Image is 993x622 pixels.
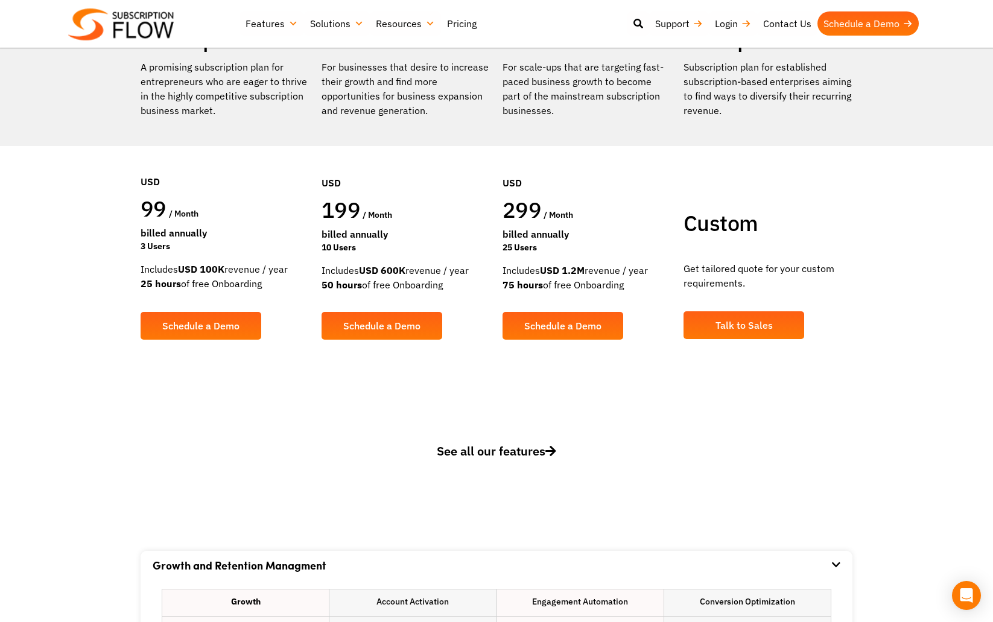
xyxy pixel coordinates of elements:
[363,209,392,220] span: / month
[684,60,852,118] p: Subscription plan for established subscription-based enterprises aiming to find ways to diversify...
[544,209,573,220] span: / month
[141,240,309,253] div: 3 Users
[684,261,852,290] p: Get tailored quote for your custom requirements.
[664,589,831,616] li: Conversion Optimization
[322,139,490,196] div: USD
[141,226,309,240] div: Billed Annually
[757,11,817,36] a: Contact Us
[441,11,483,36] a: Pricing
[322,241,490,254] div: 10 Users
[153,557,326,573] a: Growth and Retention Managment
[437,443,556,459] span: See all our features
[649,11,709,36] a: Support
[952,581,981,610] div: Open Intercom Messenger
[503,227,671,241] div: Billed Annually
[497,589,664,616] li: Engagement Automation
[503,279,543,291] strong: 75 hours
[153,551,840,580] div: Growth and Retention Managment
[304,11,370,36] a: Solutions
[240,11,304,36] a: Features
[141,60,309,118] p: A promising subscription plan for entrepreneurs who are eager to thrive in the highly competitive...
[715,320,773,330] span: Talk to Sales
[524,321,601,331] span: Schedule a Demo
[322,227,490,241] div: Billed Annually
[68,8,174,40] img: Subscriptionflow
[231,595,261,608] strong: Growth
[141,262,309,291] div: Includes revenue / year of free Onboarding
[322,279,362,291] strong: 50 hours
[817,11,919,36] a: Schedule a Demo
[178,263,224,275] strong: USD 100K
[684,311,804,339] a: Talk to Sales
[322,312,442,340] a: Schedule a Demo
[503,195,541,224] span: 299
[169,208,198,219] span: / month
[141,194,167,223] span: 99
[503,60,671,118] div: For scale-ups that are targeting fast-paced business growth to become part of the mainstream subs...
[503,139,671,196] div: USD
[322,263,490,292] div: Includes revenue / year of free Onboarding
[322,195,360,224] span: 199
[503,241,671,254] div: 25 Users
[141,312,261,340] a: Schedule a Demo
[370,11,441,36] a: Resources
[343,321,420,331] span: Schedule a Demo
[141,278,181,290] strong: 25 hours
[503,312,623,340] a: Schedule a Demo
[162,321,240,331] span: Schedule a Demo
[322,60,490,118] div: For businesses that desire to increase their growth and find more opportunities for business expa...
[540,264,585,276] strong: USD 1.2M
[503,263,671,292] div: Includes revenue / year of free Onboarding
[329,589,496,616] li: Account Activation
[141,442,852,478] a: See all our features
[684,209,758,237] span: Custom
[359,264,405,276] strong: USD 600K
[141,138,309,195] div: USD
[709,11,757,36] a: Login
